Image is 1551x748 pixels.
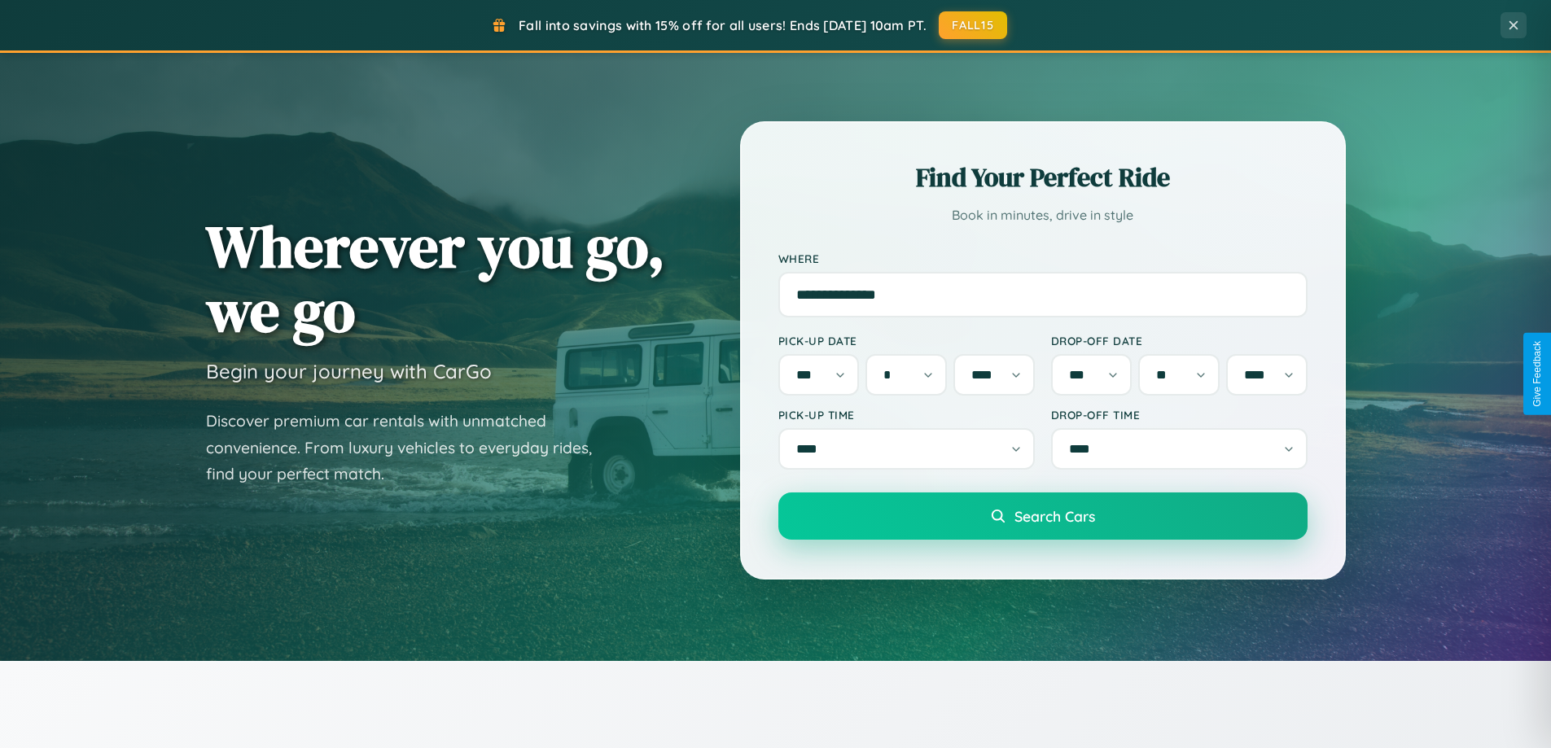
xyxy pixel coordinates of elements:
p: Discover premium car rentals with unmatched convenience. From luxury vehicles to everyday rides, ... [206,408,613,488]
p: Book in minutes, drive in style [778,203,1308,227]
label: Drop-off Time [1051,408,1308,422]
label: Where [778,252,1308,265]
button: FALL15 [939,11,1007,39]
h3: Begin your journey with CarGo [206,359,492,383]
h1: Wherever you go, we go [206,214,665,343]
div: Give Feedback [1531,341,1543,407]
span: Fall into savings with 15% off for all users! Ends [DATE] 10am PT. [519,17,927,33]
span: Search Cars [1014,507,1095,525]
label: Pick-up Time [778,408,1035,422]
h2: Find Your Perfect Ride [778,160,1308,195]
label: Pick-up Date [778,334,1035,348]
button: Search Cars [778,492,1308,540]
label: Drop-off Date [1051,334,1308,348]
